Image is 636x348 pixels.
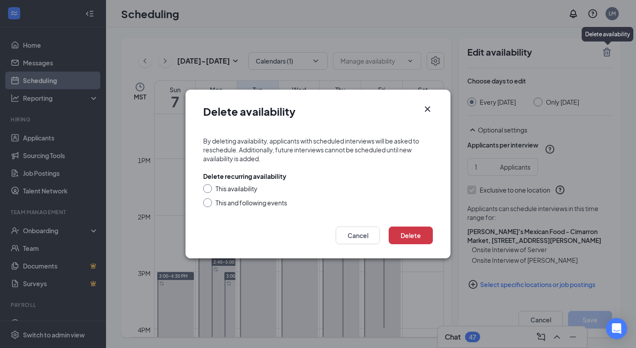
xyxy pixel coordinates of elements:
div: This and following events [216,198,287,207]
div: Open Intercom Messenger [606,318,627,339]
button: Cancel [336,227,380,244]
div: Delete recurring availability [203,172,286,181]
button: Close [422,104,433,114]
div: Delete availability [582,27,633,42]
svg: Cross [422,104,433,114]
button: Delete [389,227,433,244]
div: This availability [216,184,257,193]
h1: Delete availability [203,104,295,119]
div: By deleting availability, applicants with scheduled interviews will be asked to reschedule. Addit... [203,136,433,163]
